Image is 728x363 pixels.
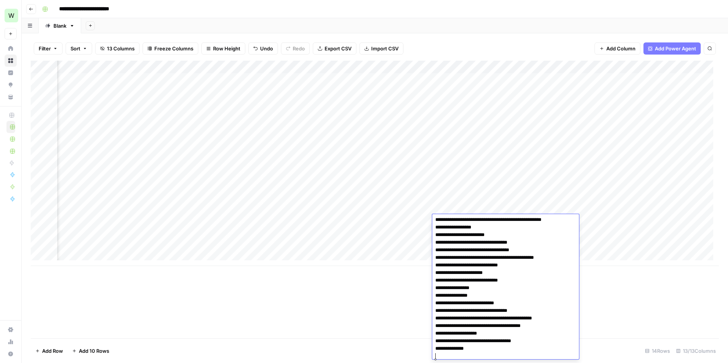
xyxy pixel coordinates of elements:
[5,91,17,103] a: Your Data
[42,347,63,355] span: Add Row
[260,45,273,52] span: Undo
[67,345,114,357] button: Add 10 Rows
[34,42,63,55] button: Filter
[655,45,696,52] span: Add Power Agent
[5,324,17,336] a: Settings
[371,45,399,52] span: Import CSV
[5,336,17,348] a: Usage
[53,22,66,30] div: Blank
[5,6,17,25] button: Workspace: Workspace1
[39,18,81,33] a: Blank
[5,55,17,67] a: Browse
[8,11,14,20] span: W
[642,345,673,357] div: 14 Rows
[213,45,240,52] span: Row Height
[313,42,356,55] button: Export CSV
[107,45,135,52] span: 13 Columns
[606,45,635,52] span: Add Column
[31,345,67,357] button: Add Row
[143,42,198,55] button: Freeze Columns
[201,42,245,55] button: Row Height
[39,45,51,52] span: Filter
[5,348,17,360] button: Help + Support
[5,79,17,91] a: Opportunities
[95,42,140,55] button: 13 Columns
[293,45,305,52] span: Redo
[359,42,403,55] button: Import CSV
[154,45,193,52] span: Freeze Columns
[281,42,310,55] button: Redo
[5,67,17,79] a: Insights
[673,345,719,357] div: 13/13 Columns
[325,45,351,52] span: Export CSV
[5,42,17,55] a: Home
[248,42,278,55] button: Undo
[643,42,701,55] button: Add Power Agent
[66,42,92,55] button: Sort
[595,42,640,55] button: Add Column
[71,45,80,52] span: Sort
[79,347,109,355] span: Add 10 Rows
